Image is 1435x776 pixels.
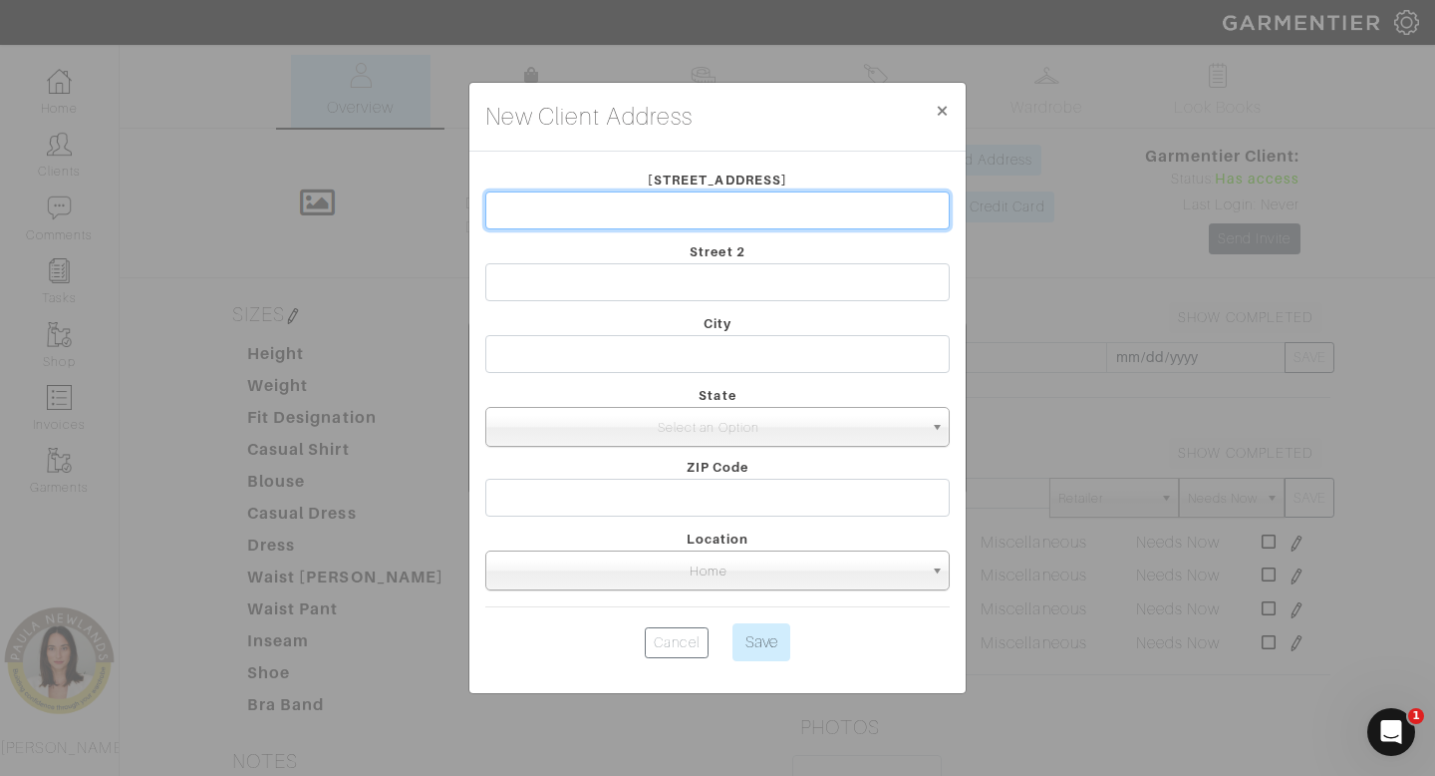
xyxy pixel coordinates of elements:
span: State [699,388,735,403]
span: [STREET_ADDRESS] [648,173,787,188]
span: Street 2 [690,244,744,259]
a: Cancel [645,627,708,658]
input: Save [732,623,790,661]
span: 1 [1408,708,1424,724]
span: × [935,97,950,124]
span: City [704,316,731,331]
h4: New Client Address [485,99,693,135]
span: Location [687,532,748,547]
span: Home [494,552,923,591]
span: Select an Option [494,408,923,448]
span: ZIP Code [687,460,748,475]
iframe: Intercom live chat [1367,708,1415,756]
